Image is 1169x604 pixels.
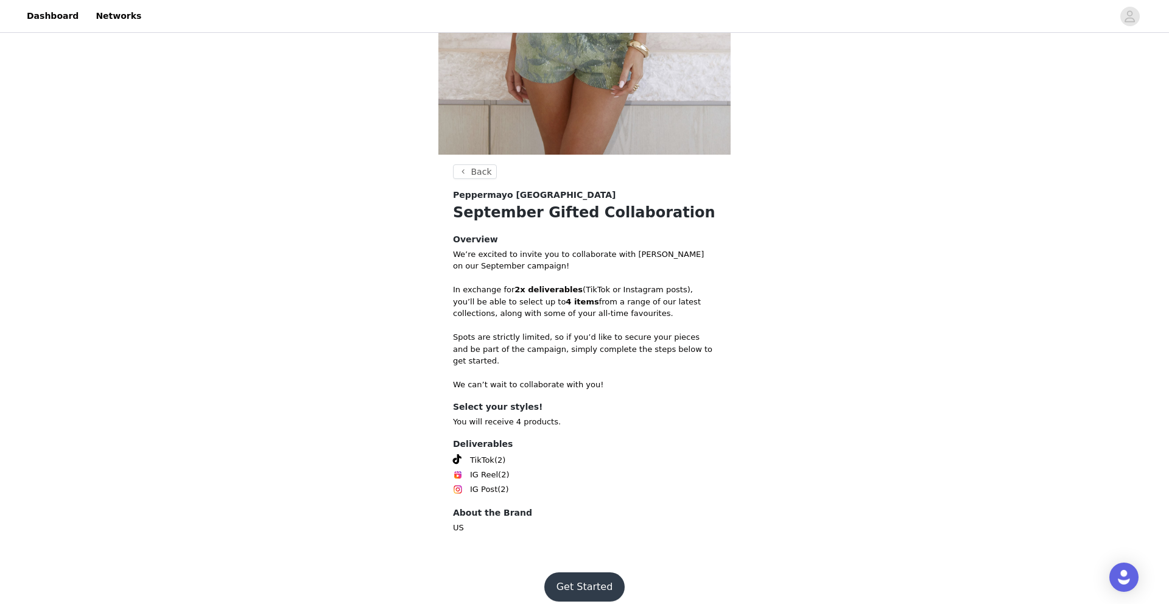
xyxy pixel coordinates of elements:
[453,164,497,179] button: Back
[498,469,509,481] span: (2)
[470,483,497,496] span: IG Post
[1109,563,1139,592] div: Open Intercom Messenger
[453,331,716,367] p: Spots are strictly limited, so if you’d like to secure your pieces and be part of the campaign, s...
[88,2,149,30] a: Networks
[497,483,508,496] span: (2)
[19,2,86,30] a: Dashboard
[514,285,583,294] strong: 2x deliverables
[470,469,498,481] span: IG Reel
[453,401,716,413] h4: Select your styles!
[470,454,494,466] span: TikTok
[1124,7,1136,26] div: avatar
[453,522,716,534] p: US
[453,485,463,494] img: Instagram Icon
[453,470,463,480] img: Instagram Reels Icon
[494,454,505,466] span: (2)
[566,297,599,306] strong: 4 items
[453,248,716,272] p: We’re excited to invite you to collaborate with [PERSON_NAME] on our September campaign!
[453,379,716,391] p: We can’t wait to collaborate with you!
[453,284,716,320] p: In exchange for (TikTok or Instagram posts), you’ll be able to select up to from a range of our l...
[453,189,616,202] span: Peppermayo [GEOGRAPHIC_DATA]
[544,572,625,602] button: Get Started
[453,202,716,223] h1: September Gifted Collaboration
[453,438,716,451] h4: Deliverables
[453,507,716,519] h4: About the Brand
[453,416,716,428] p: You will receive 4 products.
[453,233,716,246] h4: Overview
